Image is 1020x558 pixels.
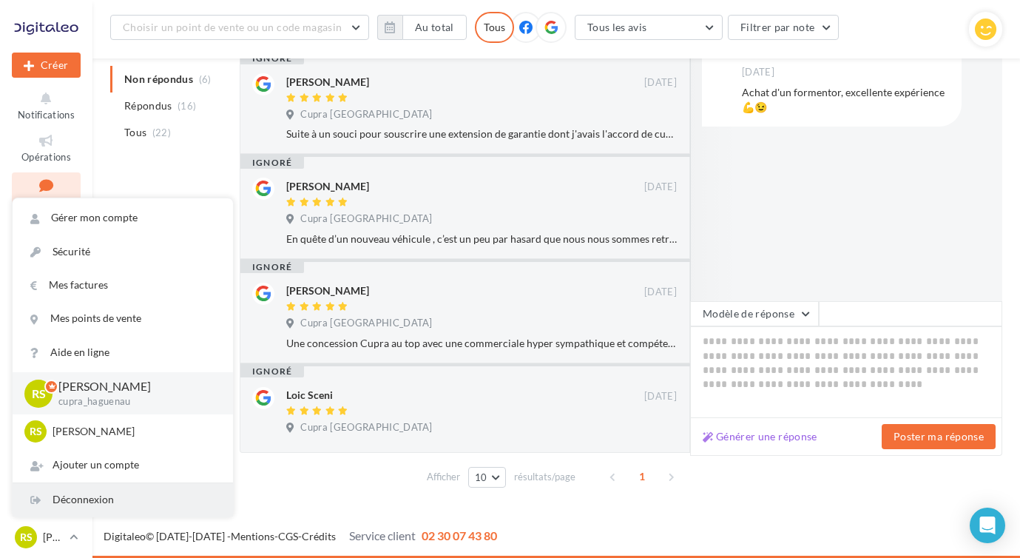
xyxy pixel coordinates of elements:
button: Choisir un point de vente ou un code magasin [110,15,369,40]
span: RS [30,424,42,439]
a: Digitaleo [104,530,146,542]
div: ignoré [240,366,304,377]
div: ignoré [240,261,304,273]
div: Une concession Cupra au top avec une commerciale hyper sympathique et compétente. Et que dire du ... [286,336,677,351]
a: Crédits [302,530,336,542]
span: (16) [178,100,196,112]
span: Notifications [18,109,75,121]
span: résultats/page [514,470,575,484]
span: Service client [349,528,416,542]
p: [PERSON_NAME] [58,378,209,395]
span: [DATE] [644,76,677,90]
a: Mes factures [13,269,233,302]
div: En quête d’un nouveau véhicule , c’est un peu par hasard que nous nous sommes retrouvés chez CUPR... [286,232,677,246]
span: [DATE] [644,390,677,403]
span: [DATE] [742,66,774,79]
p: [PERSON_NAME] [43,530,64,545]
span: Cupra [GEOGRAPHIC_DATA] [300,317,432,330]
div: [PERSON_NAME] [286,179,369,194]
button: 10 [468,467,506,488]
span: 02 30 07 43 80 [422,528,497,542]
button: Filtrer par note [728,15,840,40]
a: Opérations [12,130,81,166]
span: Opérations [21,151,71,163]
button: Au total [377,15,467,40]
a: Sécurité [13,235,233,269]
div: Suite à un souci pour souscrire une extension de garantie dont j'avais l'accord de cupra France j... [286,127,677,141]
button: Générer une réponse [697,428,823,446]
span: Tous les avis [587,21,647,33]
button: Tous les avis [575,15,723,40]
div: Achat d'un formentor, excellente expérience 💪😉 [742,85,950,115]
a: Mes points de vente [13,302,233,335]
span: © [DATE]-[DATE] - - - [104,530,497,542]
p: cupra_haguenau [58,395,209,409]
div: [PERSON_NAME] [286,75,369,90]
div: [PERSON_NAME] [286,283,369,298]
div: Open Intercom Messenger [970,508,1005,543]
span: RS [20,530,33,545]
button: Au total [402,15,467,40]
span: 1 [630,465,654,488]
div: ignoré [240,157,304,169]
span: Tous [124,125,146,140]
button: Poster ma réponse [882,424,996,449]
span: [DATE] [644,286,677,299]
span: Cupra [GEOGRAPHIC_DATA] [300,421,432,434]
a: CGS [278,530,298,542]
span: Cupra [GEOGRAPHIC_DATA] [300,108,432,121]
span: [DATE] [644,181,677,194]
div: Loic Sceni [286,388,333,403]
a: Mentions [231,530,274,542]
a: Boîte de réception [12,172,81,226]
span: Répondus [124,98,172,113]
span: Cupra [GEOGRAPHIC_DATA] [300,212,432,226]
a: RS [PERSON_NAME] [12,523,81,551]
button: Notifications [12,87,81,124]
span: 10 [475,471,487,483]
div: Tous [475,12,514,43]
button: Créer [12,53,81,78]
button: Modèle de réponse [690,301,819,326]
div: Déconnexion [13,483,233,517]
p: [PERSON_NAME] [53,424,215,439]
span: Afficher [427,470,460,484]
a: Aide en ligne [13,336,233,369]
span: Choisir un point de vente ou un code magasin [123,21,342,33]
div: Ajouter un compte [13,448,233,482]
span: (22) [152,127,171,138]
div: Nouvelle campagne [12,53,81,78]
a: Gérer mon compte [13,201,233,235]
span: RS [32,385,46,402]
